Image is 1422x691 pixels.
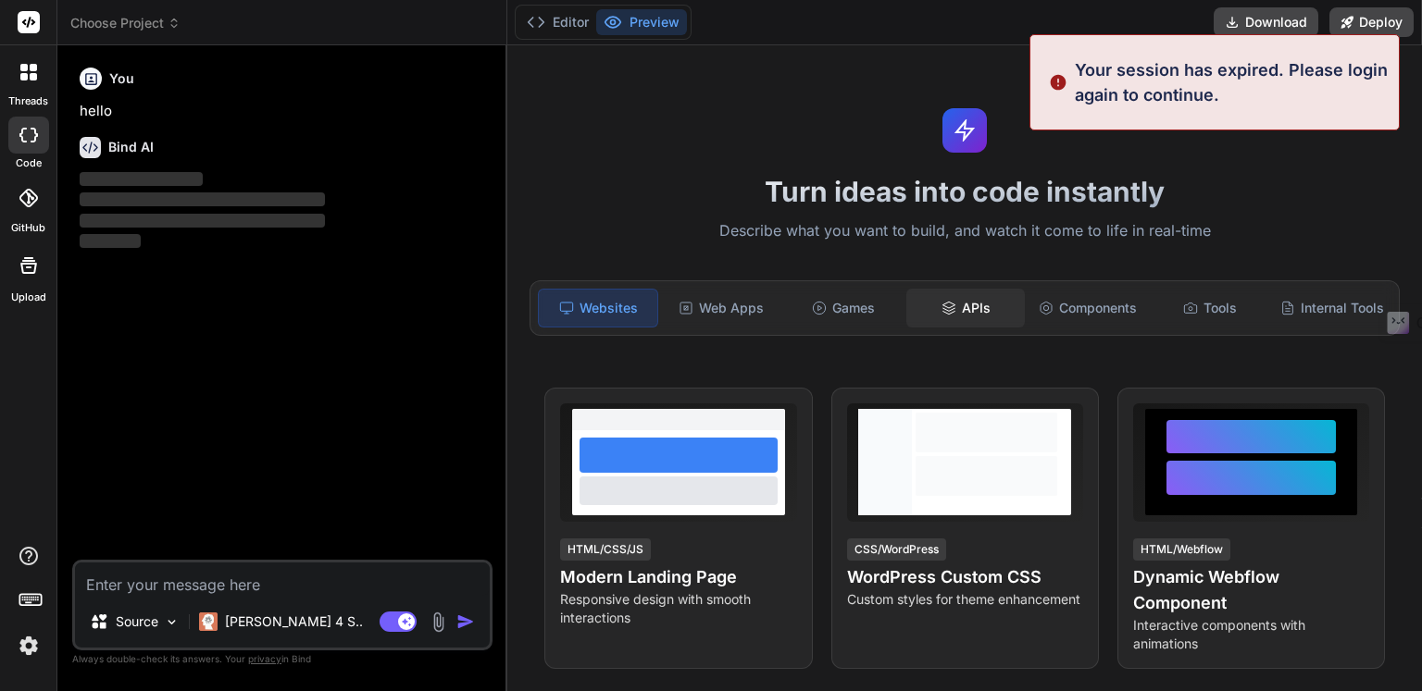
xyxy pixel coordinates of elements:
h6: You [109,69,134,88]
p: Always double-check its answers. Your in Bind [72,650,493,668]
span: ‌ [80,214,325,228]
h4: WordPress Custom CSS [847,564,1083,590]
label: threads [8,93,48,109]
p: Describe what you want to build, and watch it come to life in real-time [518,219,1411,243]
div: Tools [1151,289,1269,327]
div: Games [784,289,903,327]
p: [PERSON_NAME] 4 S.. [225,612,363,631]
img: alert [1049,57,1067,107]
div: HTML/Webflow [1133,538,1230,561]
p: Interactive components with animations [1133,616,1369,653]
button: Download [1214,7,1318,37]
span: ‌ [80,192,325,206]
p: hello [80,101,489,122]
img: settings [13,630,44,661]
span: ‌ [80,234,141,248]
span: privacy [248,653,281,664]
p: Your session has expired. Please login again to continue. [1075,57,1388,107]
p: Source [116,612,158,631]
button: Editor [519,9,596,35]
img: icon [456,612,475,631]
h4: Modern Landing Page [560,564,796,590]
img: Claude 4 Sonnet [199,612,218,631]
label: code [16,155,42,171]
div: APIs [906,289,1025,327]
h6: Bind AI [108,138,154,156]
h4: Dynamic Webflow Component [1133,564,1369,616]
img: Pick Models [164,614,180,630]
div: Components [1029,289,1147,327]
span: Choose Project [70,14,181,32]
button: Deploy [1329,7,1414,37]
p: Responsive design with smooth interactions [560,590,796,627]
div: HTML/CSS/JS [560,538,651,561]
button: Preview [596,9,687,35]
div: Web Apps [662,289,780,327]
h1: Turn ideas into code instantly [518,175,1411,208]
label: Upload [11,290,46,305]
span: ‌ [80,172,203,186]
div: Internal Tools [1273,289,1391,327]
label: GitHub [11,220,45,236]
p: Custom styles for theme enhancement [847,590,1083,609]
img: attachment [428,611,449,633]
div: Websites [538,289,658,327]
div: CSS/WordPress [847,538,946,561]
